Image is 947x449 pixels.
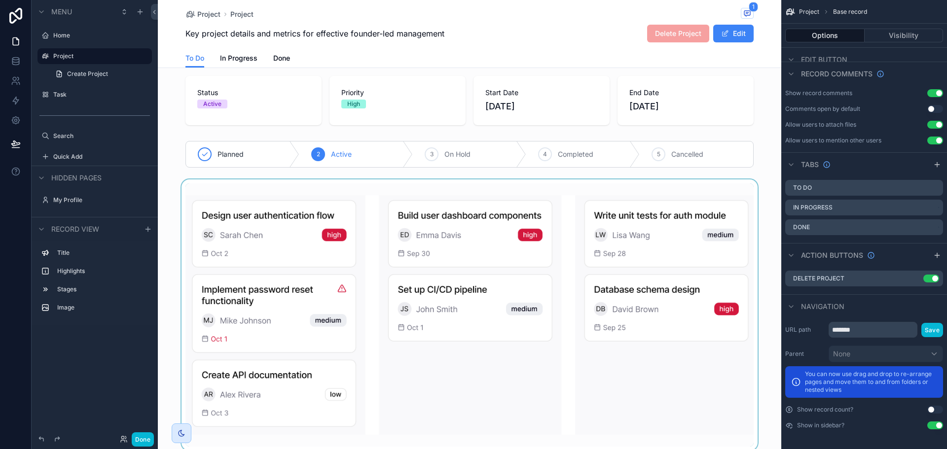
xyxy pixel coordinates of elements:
[53,52,146,60] label: Project
[801,250,863,260] span: Action buttons
[57,249,148,257] label: Title
[185,53,204,63] span: To Do
[793,184,812,192] label: To Do
[185,28,444,39] span: Key project details and metrics for effective founder-led management
[32,241,158,325] div: scrollable content
[805,370,937,394] p: You can now use drag and drop to re-arrange pages and move them to and from folders or nested views
[833,8,867,16] span: Base record
[57,267,148,275] label: Highlights
[273,53,290,63] span: Done
[785,105,860,113] div: Comments open by default
[797,421,844,429] label: Show in sidebar?
[921,323,943,337] button: Save
[793,204,833,211] label: In Progress
[749,2,758,12] span: 1
[51,224,99,234] span: Record view
[53,91,150,99] label: Task
[51,7,72,17] span: Menu
[785,326,825,334] label: URL path
[220,53,257,63] span: In Progress
[785,29,865,42] button: Options
[785,137,881,144] div: Allow users to mention other users
[53,32,150,39] label: Home
[801,55,847,65] span: Edit button
[801,69,873,79] span: Record comments
[801,160,819,170] span: Tabs
[273,49,290,69] a: Done
[713,25,754,42] button: Edit
[57,285,148,293] label: Stages
[53,196,150,204] label: My Profile
[797,406,853,414] label: Show record count?
[230,9,254,19] a: Project
[799,8,819,16] span: Project
[49,66,152,82] a: Create Project
[801,302,844,311] span: Navigation
[785,350,825,358] label: Parent
[53,132,150,140] label: Search
[67,70,108,78] span: Create Project
[185,9,220,19] a: Project
[865,29,944,42] button: Visibility
[785,89,852,97] div: Show record comments
[51,173,102,183] span: Hidden pages
[57,304,148,311] label: Image
[132,432,154,447] button: Done
[741,8,754,20] button: 1
[220,49,257,69] a: In Progress
[833,349,850,359] span: None
[53,153,150,161] label: Quick Add
[785,121,856,129] div: Allow users to attach files
[793,275,844,282] label: Delete Project
[197,9,220,19] span: Project
[793,223,810,231] label: Done
[829,345,943,362] button: None
[185,49,204,68] a: To Do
